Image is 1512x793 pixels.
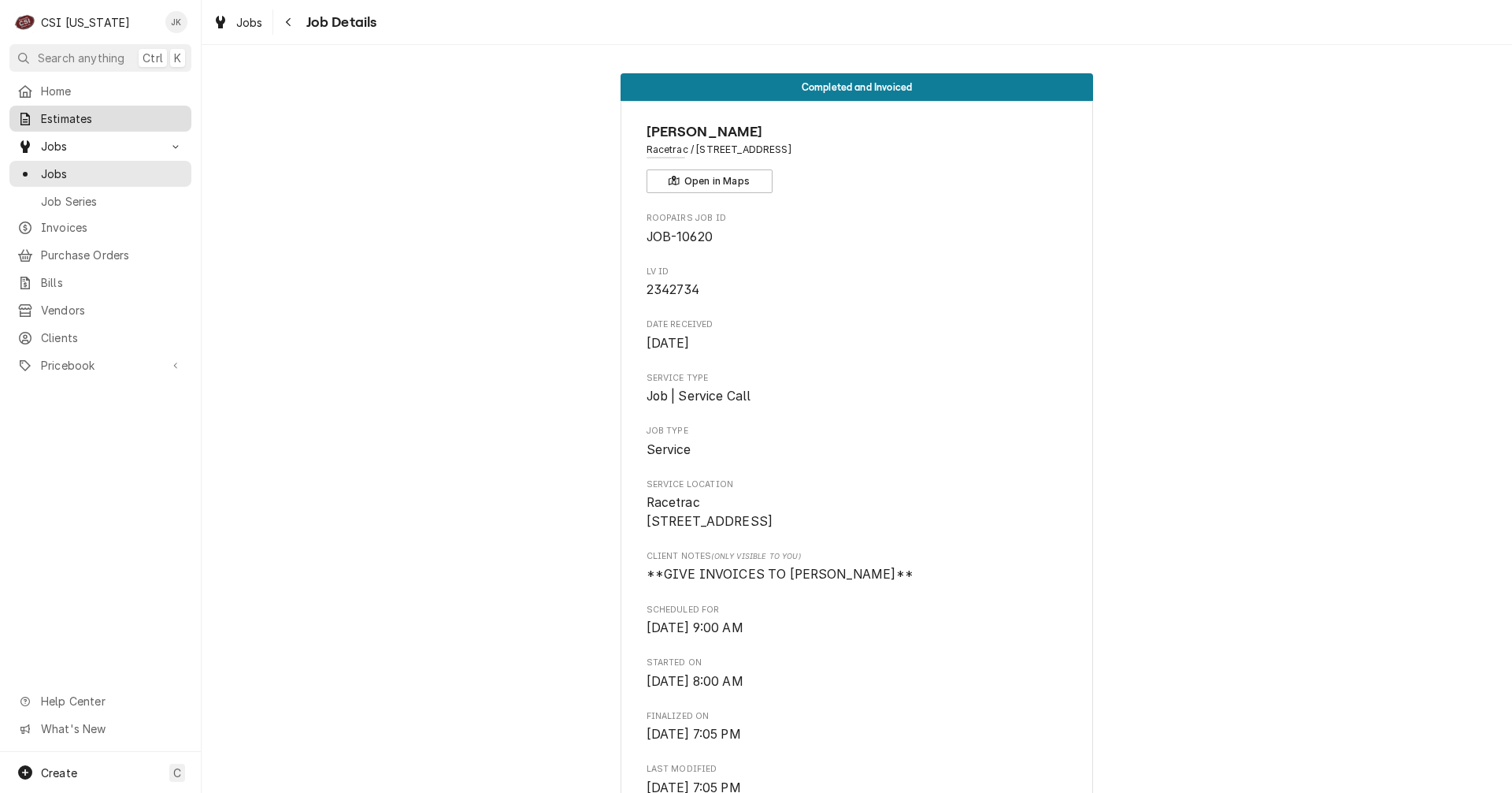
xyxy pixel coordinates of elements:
[41,274,183,291] span: Bills
[647,620,743,635] span: [DATE] 9:00 AM
[647,567,913,582] span: **GIVE INVOICES TO [PERSON_NAME]**
[41,302,183,318] span: Vendors
[647,710,1068,723] span: Finalized On
[174,50,181,66] span: K
[236,14,263,31] span: Jobs
[647,281,1068,300] span: LV ID
[9,161,191,187] a: Jobs
[647,229,713,244] span: JOB-10620
[302,12,377,33] span: Job Details
[41,247,183,263] span: Purchase Orders
[9,242,191,268] a: Purchase Orders
[647,565,1068,584] span: [object Object]
[9,688,191,714] a: Go to Help Center
[647,725,1068,744] span: Finalized On
[647,442,691,457] span: Service
[621,73,1093,101] div: Status
[9,44,191,72] button: Search anythingCtrlK
[647,121,1068,143] span: Name
[711,552,800,560] span: (Only Visible to You)
[9,214,191,240] a: Invoices
[647,228,1068,247] span: Roopairs Job ID
[647,425,1068,437] span: Job Type
[41,110,183,127] span: Estimates
[41,166,183,182] span: Jobs
[41,766,77,780] span: Create
[647,389,751,404] span: Job | Service Call
[9,270,191,296] a: Bills
[647,674,743,689] span: [DATE] 8:00 AM
[647,372,1068,406] div: Service Type
[647,619,1068,638] span: Scheduled For
[647,763,1068,776] span: Last Modified
[647,478,1068,491] span: Service Location
[41,14,130,31] div: CSI [US_STATE]
[41,693,182,709] span: Help Center
[647,387,1068,406] span: Service Type
[647,318,1068,352] div: Date Received
[41,720,182,737] span: What's New
[14,11,36,33] div: CSI Kentucky's Avatar
[165,11,187,33] div: Jeff Kuehl's Avatar
[9,352,191,378] a: Go to Pricebook
[647,727,741,742] span: [DATE] 7:05 PM
[647,336,690,351] span: [DATE]
[9,297,191,323] a: Vendors
[9,716,191,742] a: Go to What's New
[41,83,183,99] span: Home
[41,329,183,346] span: Clients
[647,478,1068,531] div: Service Location
[9,325,191,351] a: Clients
[647,672,1068,691] span: Started On
[41,193,183,210] span: Job Series
[647,604,1068,638] div: Scheduled For
[647,318,1068,331] span: Date Received
[41,219,183,236] span: Invoices
[647,604,1068,616] span: Scheduled For
[647,493,1068,531] span: Service Location
[647,212,1068,225] span: Roopairs Job ID
[647,441,1068,460] span: Job Type
[41,138,160,155] span: Jobs
[647,282,700,297] span: 2342734
[41,357,160,374] span: Pricebook
[647,425,1068,459] div: Job Type
[143,50,163,66] span: Ctrl
[14,11,36,33] div: C
[9,106,191,132] a: Estimates
[647,657,1068,691] div: Started On
[647,550,1068,563] span: Client Notes
[647,212,1068,246] div: Roopairs Job ID
[9,78,191,104] a: Home
[206,9,269,35] a: Jobs
[9,188,191,214] a: Job Series
[647,710,1068,744] div: Finalized On
[647,550,1068,584] div: [object Object]
[647,334,1068,353] span: Date Received
[647,266,1068,300] div: LV ID
[647,169,773,193] button: Open in Maps
[647,372,1068,385] span: Service Type
[38,50,124,66] span: Search anything
[647,121,1068,193] div: Client Information
[173,765,181,781] span: C
[647,266,1068,278] span: LV ID
[165,11,187,33] div: JK
[647,657,1068,669] span: Started On
[802,82,913,92] span: Completed and Invoiced
[647,143,1068,157] span: Address
[276,9,302,35] button: Navigate back
[647,495,773,529] span: Racetrac [STREET_ADDRESS]
[9,133,191,159] a: Go to Jobs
